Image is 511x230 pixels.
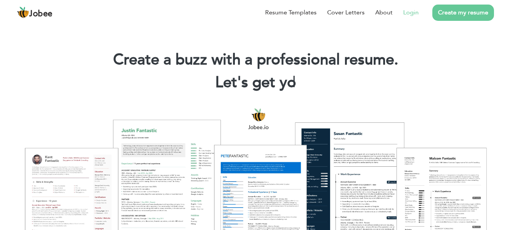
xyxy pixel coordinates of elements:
a: Create my resume [432,5,494,21]
a: Cover Letters [327,8,365,17]
a: About [375,8,393,17]
img: jobee.io [17,6,29,19]
a: Resume Templates [265,8,317,17]
a: Login [403,8,419,17]
span: Jobee [29,10,53,18]
span: | [292,72,296,93]
span: get yo [252,72,296,93]
a: Jobee [17,6,53,19]
h1: Create a buzz with a professional resume. [11,50,500,70]
h2: Let's [11,73,500,92]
